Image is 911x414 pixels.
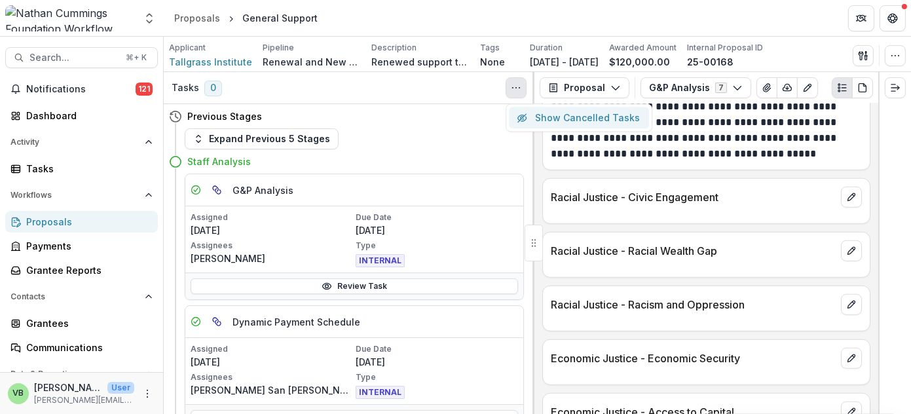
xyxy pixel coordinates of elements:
a: Review Task [191,278,518,294]
p: 25-00168 [687,55,734,69]
p: Renewal and New Grants Pipeline [263,55,361,69]
button: Open Contacts [5,286,158,307]
p: $120,000.00 [609,55,670,69]
p: Due Date [356,212,518,223]
div: Payments [26,239,147,253]
span: INTERNAL [356,386,405,399]
div: Proposals [174,11,220,25]
h4: Previous Stages [187,109,262,123]
button: edit [841,348,862,369]
p: [PERSON_NAME] [191,252,353,265]
button: Open Activity [5,132,158,153]
p: Internal Proposal ID [687,42,763,54]
button: Get Help [880,5,906,31]
button: Edit as form [797,77,818,98]
div: Tasks [26,162,147,176]
h4: Staff Analysis [187,155,251,168]
p: Assignees [191,371,353,383]
span: Contacts [10,292,139,301]
h5: Dynamic Payment Schedule [232,315,360,329]
p: [PERSON_NAME] [34,381,102,394]
p: User [107,382,134,394]
span: INTERNAL [356,254,405,267]
button: Partners [848,5,874,31]
h5: G&P Analysis [232,183,293,197]
span: 0 [204,81,222,96]
p: [DATE] [356,223,518,237]
div: ⌘ + K [123,50,149,65]
span: 121 [136,83,153,96]
button: More [139,386,155,402]
p: Type [356,240,518,252]
a: Tasks [5,158,158,179]
p: Economic Justice - Economic Security [551,350,836,366]
div: Proposals [26,215,147,229]
button: View dependent tasks [206,179,227,200]
p: Renewed support to Tallgrass Institute, for its work to engage tribal leaders, institutional inve... [371,55,470,69]
p: [DATE] [191,223,353,237]
p: [PERSON_NAME] San [PERSON_NAME] [191,383,353,397]
div: Communications [26,341,147,354]
a: Dashboard [5,105,158,126]
p: Assigned [191,343,353,355]
p: [DATE] [356,355,518,369]
button: Search... [5,47,158,68]
button: Expand right [885,77,906,98]
div: Grantee Reports [26,263,147,277]
p: Awarded Amount [609,42,677,54]
button: edit [841,187,862,208]
p: Assignees [191,240,353,252]
button: Plaintext view [832,77,853,98]
a: Proposals [5,211,158,233]
span: Data & Reporting [10,369,139,379]
div: Valerie Boucard [13,389,24,398]
p: Pipeline [263,42,294,54]
span: Notifications [26,84,136,95]
button: Open Workflows [5,185,158,206]
div: General Support [242,11,318,25]
span: Workflows [10,191,139,200]
button: Notifications121 [5,79,158,100]
p: Racial Justice - Civic Engagement [551,189,836,205]
p: Description [371,42,417,54]
button: Expand Previous 5 Stages [185,128,339,149]
nav: breadcrumb [169,9,323,28]
img: Nathan Cummings Foundation Workflow Sandbox logo [5,5,135,31]
div: Grantees [26,316,147,330]
a: Grantees [5,312,158,334]
span: Activity [10,138,139,147]
button: G&P Analysis7 [641,77,751,98]
button: PDF view [852,77,873,98]
button: edit [841,240,862,261]
p: Tags [480,42,500,54]
p: None [480,55,505,69]
p: [DATE] - [DATE] [530,55,599,69]
a: Communications [5,337,158,358]
button: Open Data & Reporting [5,364,158,385]
button: Proposal [540,77,629,98]
p: Type [356,371,518,383]
a: Payments [5,235,158,257]
a: Grantee Reports [5,259,158,281]
button: Open entity switcher [140,5,158,31]
p: Racial Justice - Racism and Oppression [551,297,836,312]
button: View Attached Files [756,77,777,98]
div: Dashboard [26,109,147,122]
p: Duration [530,42,563,54]
span: Search... [29,52,118,64]
button: Toggle View Cancelled Tasks [506,77,527,98]
p: [PERSON_NAME][EMAIL_ADDRESS][PERSON_NAME][DOMAIN_NAME] [34,394,134,406]
a: Tallgrass Institute [169,55,252,69]
h3: Tasks [172,83,199,94]
a: Proposals [169,9,225,28]
button: edit [841,294,862,315]
p: Applicant [169,42,206,54]
p: [DATE] [191,355,353,369]
p: Due Date [356,343,518,355]
button: View dependent tasks [206,311,227,332]
p: Assigned [191,212,353,223]
p: Racial Justice - Racial Wealth Gap [551,243,836,259]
